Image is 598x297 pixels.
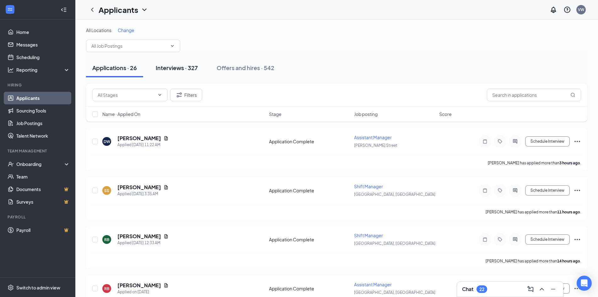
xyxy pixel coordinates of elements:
svg: Ellipses [574,236,581,243]
svg: Ellipses [574,285,581,292]
div: Applied [DATE] 3:35 AM [117,191,169,197]
b: 11 hours ago [557,210,580,214]
div: Application Complete [269,187,350,194]
div: Open Intercom Messenger [577,276,592,291]
div: Interviews · 327 [156,64,198,72]
svg: UserCheck [8,161,14,167]
button: ComposeMessage [525,284,536,294]
a: Talent Network [16,129,70,142]
a: Scheduling [16,51,70,63]
span: [PERSON_NAME] Street [354,143,397,148]
div: Reporting [16,67,70,73]
svg: Ellipses [574,138,581,145]
svg: Settings [8,284,14,291]
div: Payroll [8,214,69,220]
div: Application Complete [269,138,350,145]
a: Team [16,170,70,183]
div: VW [578,7,584,12]
svg: WorkstreamLogo [7,6,13,13]
a: Sourcing Tools [16,104,70,117]
div: DW [104,139,110,144]
div: Application Complete [269,285,350,292]
input: All Job Postings [91,42,167,49]
span: [GEOGRAPHIC_DATA], [GEOGRAPHIC_DATA] [354,290,435,295]
span: Stage [269,111,282,117]
svg: ActiveChat [511,139,519,144]
svg: ChevronDown [157,92,162,97]
svg: ActiveChat [511,237,519,242]
h1: Applicants [99,4,138,15]
b: 14 hours ago [557,259,580,263]
svg: Document [164,234,169,239]
button: ChevronUp [537,284,547,294]
span: Shift Manager [354,233,383,238]
div: Switch to admin view [16,284,60,291]
div: Onboarding [16,161,65,167]
span: Score [439,111,452,117]
svg: ChevronDown [170,43,175,48]
svg: ComposeMessage [527,285,534,293]
button: Schedule Interview [525,185,570,195]
svg: Document [164,136,169,141]
a: Job Postings [16,117,70,129]
h5: [PERSON_NAME] [117,282,161,289]
div: Applied [DATE] 12:33 AM [117,240,169,246]
a: DocumentsCrown [16,183,70,195]
span: Change [118,27,134,33]
a: Messages [16,38,70,51]
div: Hiring [8,82,69,88]
svg: ActiveChat [511,188,519,193]
svg: Note [481,139,489,144]
a: PayrollCrown [16,224,70,236]
p: [PERSON_NAME] has applied more than . [488,160,581,166]
button: Filter Filters [170,89,202,101]
div: Applied on [DATE] [117,289,169,295]
h3: Chat [462,286,473,293]
p: [PERSON_NAME] has applied more than . [486,209,581,215]
button: Minimize [548,284,558,294]
svg: Ellipses [574,187,581,194]
svg: ChevronUp [538,285,546,293]
p: [PERSON_NAME] has applied more than . [486,258,581,264]
span: All Locations [86,27,111,33]
input: Search in applications [487,89,581,101]
span: Job posting [354,111,378,117]
div: RB [104,237,109,242]
svg: Filter [175,91,183,99]
h5: [PERSON_NAME] [117,233,161,240]
svg: Document [164,185,169,190]
svg: Note [481,237,489,242]
span: Assistant Manager [354,282,392,287]
a: Home [16,26,70,38]
span: Assistant Manager [354,135,392,140]
svg: Tag [496,188,504,193]
svg: Analysis [8,67,14,73]
svg: Collapse [61,7,67,13]
h5: [PERSON_NAME] [117,184,161,191]
svg: Tag [496,139,504,144]
a: Applicants [16,92,70,104]
svg: Notifications [550,6,557,14]
div: RB [104,286,109,291]
div: SS [104,188,109,193]
svg: ChevronLeft [89,6,96,14]
span: [GEOGRAPHIC_DATA], [GEOGRAPHIC_DATA] [354,241,435,246]
div: 22 [479,287,484,292]
span: Shift Manager [354,184,383,189]
button: Schedule Interview [525,136,570,146]
svg: Tag [496,237,504,242]
svg: QuestionInfo [563,6,571,14]
input: All Stages [98,91,155,98]
svg: MagnifyingGlass [570,92,575,97]
svg: Minimize [549,285,557,293]
span: Name · Applied On [102,111,140,117]
a: SurveysCrown [16,195,70,208]
div: Applied [DATE] 11:22 AM [117,142,169,148]
svg: Document [164,283,169,288]
svg: ChevronDown [141,6,148,14]
div: Applications · 26 [92,64,137,72]
button: Schedule Interview [525,234,570,245]
svg: Note [481,188,489,193]
h5: [PERSON_NAME] [117,135,161,142]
